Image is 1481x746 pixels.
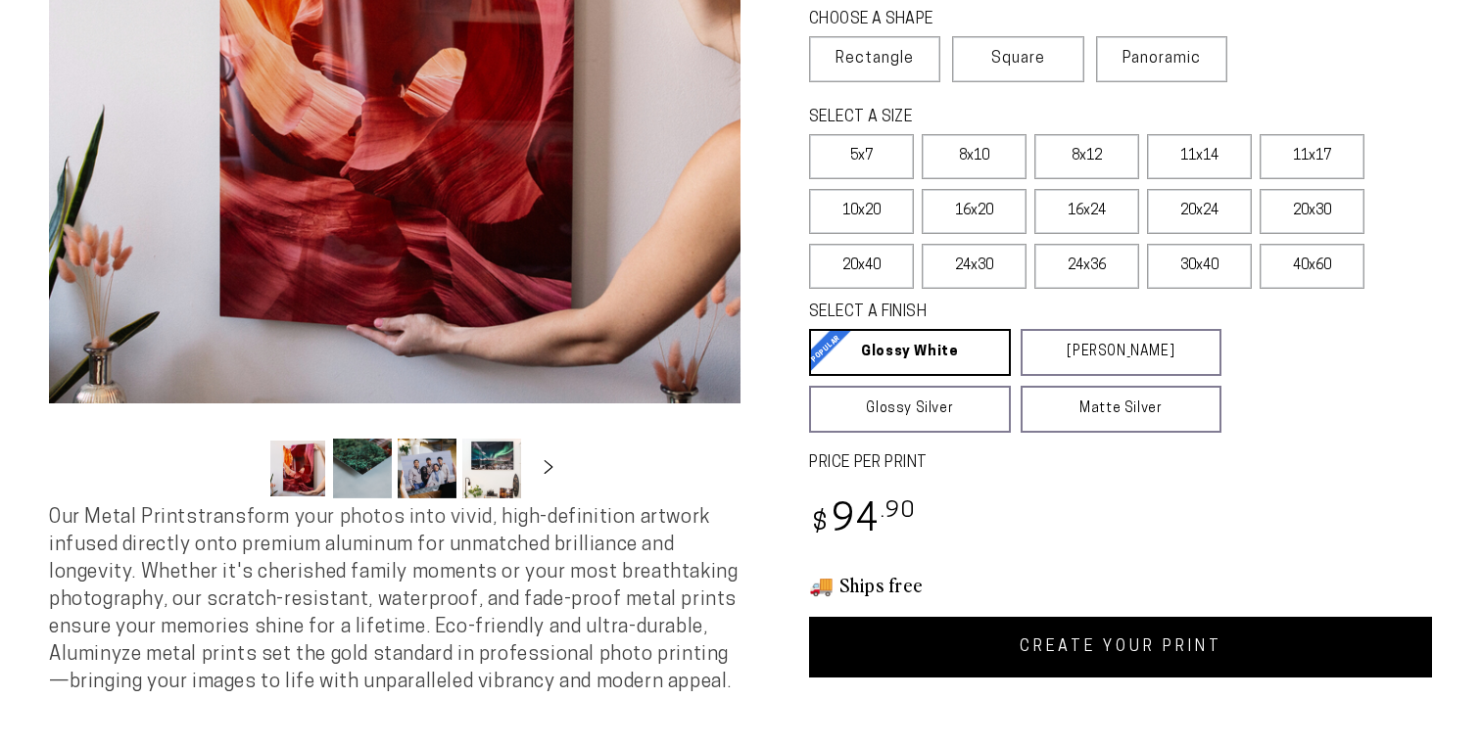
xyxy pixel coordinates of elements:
[1260,134,1364,179] label: 11x17
[809,189,914,234] label: 10x20
[49,508,738,692] span: Our Metal Prints transform your photos into vivid, high-definition artwork infused directly onto ...
[922,134,1027,179] label: 8x10
[922,189,1027,234] label: 16x20
[809,9,1064,31] legend: CHOOSE A SHAPE
[809,329,1011,376] a: Glossy White
[836,47,914,70] span: Rectangle
[809,572,1432,597] h3: 🚚 Ships free
[991,47,1045,70] span: Square
[1034,134,1139,179] label: 8x12
[1021,329,1222,376] a: [PERSON_NAME]
[1260,244,1364,289] label: 40x60
[333,439,392,498] button: Load image 2 in gallery view
[809,502,916,540] bdi: 94
[1123,51,1201,67] span: Panoramic
[1260,189,1364,234] label: 20x30
[809,244,914,289] label: 20x40
[809,452,1432,475] label: PRICE PER PRINT
[219,446,263,490] button: Slide left
[1147,189,1252,234] label: 20x24
[809,386,1011,433] a: Glossy Silver
[268,439,327,498] button: Load image 1 in gallery view
[809,302,1175,324] legend: SELECT A FINISH
[527,446,570,490] button: Slide right
[809,134,914,179] label: 5x7
[1021,386,1222,433] a: Matte Silver
[881,500,916,523] sup: .90
[812,511,829,537] span: $
[1147,134,1252,179] label: 11x14
[1034,244,1139,289] label: 24x36
[1034,189,1139,234] label: 16x24
[809,107,1175,129] legend: SELECT A SIZE
[462,439,521,498] button: Load image 4 in gallery view
[1147,244,1252,289] label: 30x40
[922,244,1027,289] label: 24x30
[398,439,456,498] button: Load image 3 in gallery view
[809,617,1432,677] a: CREATE YOUR PRINT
